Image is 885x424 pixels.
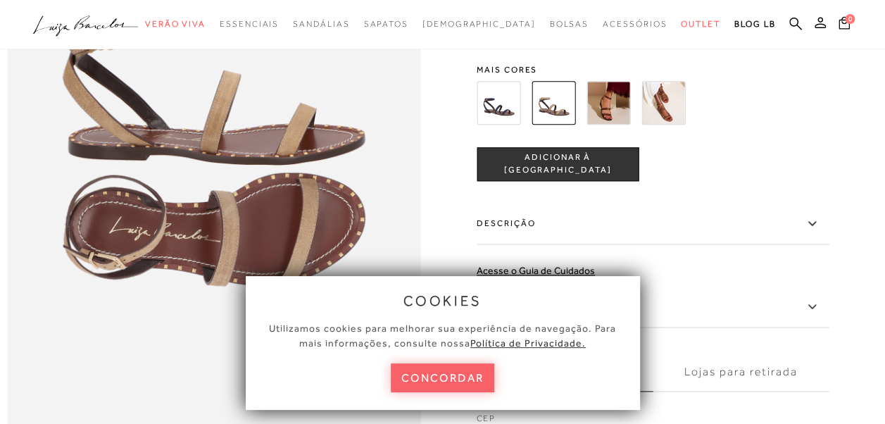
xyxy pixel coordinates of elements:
[422,19,536,29] span: [DEMOGRAPHIC_DATA]
[586,81,630,125] img: RASTEIRA COM TIRAS EM CAMURÇA CAFÉ E FECHAMENTO DE FIVELA
[681,11,720,37] a: categoryNavScreenReaderText
[734,11,775,37] a: BLOG LB
[549,11,589,37] a: categoryNavScreenReaderText
[145,11,206,37] a: categoryNavScreenReaderText
[734,19,775,29] span: BLOG LB
[403,293,482,308] span: cookies
[603,11,667,37] a: categoryNavScreenReaderText
[653,354,829,392] label: Lojas para retirada
[220,11,279,37] a: categoryNavScreenReaderText
[681,19,720,29] span: Outlet
[293,19,349,29] span: Sandálias
[269,323,616,349] span: Utilizamos cookies para melhorar sua experiência de navegação. Para mais informações, consulte nossa
[363,11,408,37] a: categoryNavScreenReaderText
[293,11,349,37] a: categoryNavScreenReaderText
[477,204,829,244] label: Descrição
[845,14,855,24] span: 0
[477,147,639,181] button: ADICIONAR À [GEOGRAPHIC_DATA]
[220,19,279,29] span: Essenciais
[532,81,575,125] img: RASTEIRA COM TIRAS EM CAMURÇA BEGE FENDI E FECHAMENTO DE FIVELA
[603,19,667,29] span: Acessórios
[641,81,685,125] img: RASTEIRA COM TIRAS EM COURO CARAMELO E FECHAMENTO DE FIVELA
[477,66,829,74] span: Mais cores
[470,337,586,349] a: Política de Privacidade.
[422,11,536,37] a: noSubCategoriesText
[834,15,854,35] button: 0
[391,363,495,392] button: concordar
[477,152,638,177] span: ADICIONAR À [GEOGRAPHIC_DATA]
[363,19,408,29] span: Sapatos
[549,19,589,29] span: Bolsas
[145,19,206,29] span: Verão Viva
[477,81,520,125] img: RASTEIRA COM TIRAS EM CAMURÇA AZUL NAVAL E FECHAMENTO DE FIVELA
